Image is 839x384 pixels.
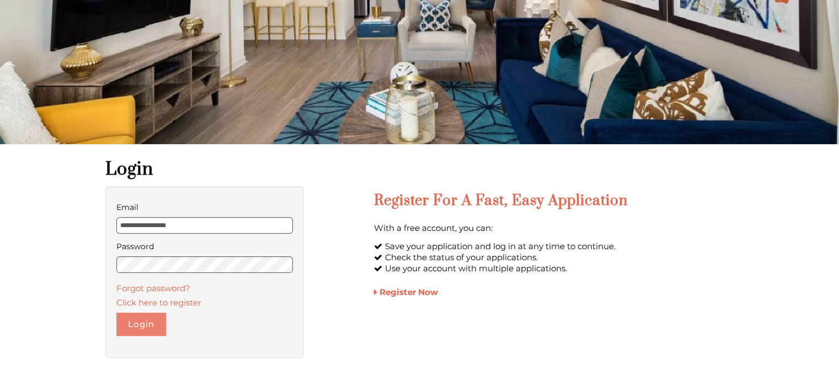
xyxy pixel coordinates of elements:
input: email [116,217,293,234]
button: Login [116,313,166,336]
h2: Register for a Fast, Easy Application [374,192,734,210]
label: Password [116,239,293,254]
label: Email [116,200,293,214]
li: Save your application and log in at any time to continue. [374,241,734,252]
a: Forgot password? [116,283,190,293]
a: Register Now [374,287,438,297]
li: Use your account with multiple applications. [374,263,734,274]
p: With a free account, you can: [374,221,734,235]
input: password [116,256,293,273]
a: Click here to register [116,297,201,308]
h1: Login [105,158,734,181]
li: Check the status of your applications. [374,252,734,263]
